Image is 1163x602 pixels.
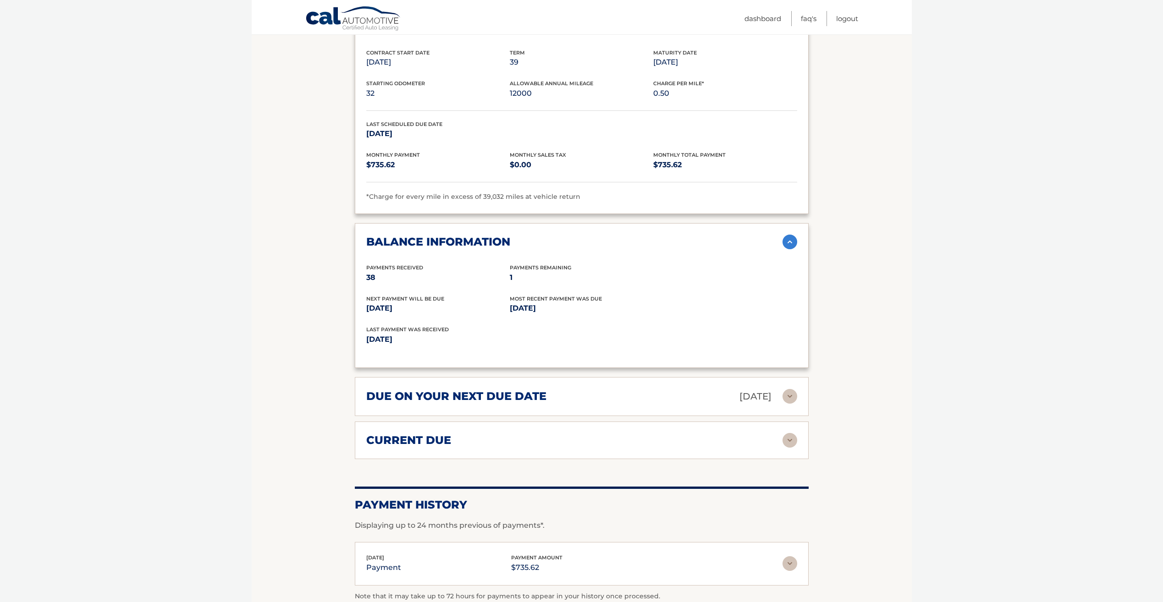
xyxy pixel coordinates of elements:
p: $735.62 [366,159,510,171]
span: Term [510,49,525,56]
p: [DATE] [366,56,510,69]
p: 39 [510,56,653,69]
p: [DATE] [366,127,510,140]
p: Note that it may take up to 72 hours for payments to appear in your history once processed. [355,591,809,602]
h2: due on your next due date [366,389,546,403]
p: payment [366,561,401,574]
a: Dashboard [744,11,781,26]
h2: current due [366,433,451,447]
h2: Payment History [355,498,809,512]
p: 1 [510,271,653,284]
p: $735.62 [653,159,797,171]
span: Last Scheduled Due Date [366,121,442,127]
img: accordion-rest.svg [783,389,797,404]
a: Logout [836,11,858,26]
p: [DATE] [510,302,653,315]
span: Most Recent Payment Was Due [510,296,602,302]
h2: balance information [366,235,510,249]
span: [DATE] [366,554,384,561]
p: [DATE] [739,389,772,405]
span: Payments Received [366,264,423,271]
span: Monthly Sales Tax [510,152,566,158]
p: 38 [366,271,510,284]
span: Allowable Annual Mileage [510,80,593,87]
a: Cal Automotive [305,6,402,33]
p: 32 [366,87,510,100]
p: [DATE] [653,56,797,69]
span: Contract Start Date [366,49,430,56]
span: Maturity Date [653,49,697,56]
span: Payments Remaining [510,264,571,271]
p: 0.50 [653,87,797,100]
span: Charge Per Mile* [653,80,704,87]
p: Displaying up to 24 months previous of payments*. [355,520,809,531]
p: 12000 [510,87,653,100]
span: Monthly Total Payment [653,152,726,158]
span: payment amount [511,554,562,561]
p: $735.62 [511,561,562,574]
span: Last Payment was received [366,326,449,333]
p: [DATE] [366,333,582,346]
p: [DATE] [366,302,510,315]
a: FAQ's [801,11,816,26]
span: *Charge for every mile in excess of 39,032 miles at vehicle return [366,192,580,201]
span: Next Payment will be due [366,296,444,302]
img: accordion-rest.svg [783,433,797,448]
span: Starting Odometer [366,80,425,87]
span: Monthly Payment [366,152,420,158]
p: $0.00 [510,159,653,171]
img: accordion-active.svg [783,235,797,249]
img: accordion-rest.svg [783,556,797,571]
